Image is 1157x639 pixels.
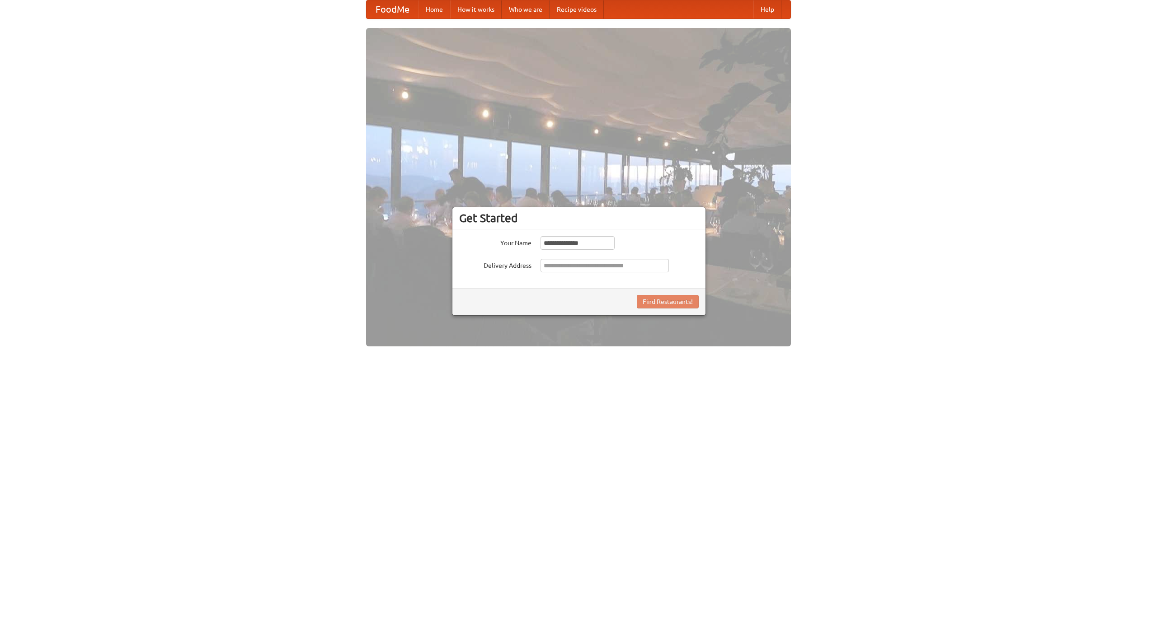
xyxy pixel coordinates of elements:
a: Recipe videos [550,0,604,19]
a: FoodMe [367,0,419,19]
button: Find Restaurants! [637,295,699,308]
label: Your Name [459,236,531,247]
a: Home [419,0,450,19]
a: How it works [450,0,502,19]
h3: Get Started [459,211,699,225]
label: Delivery Address [459,259,531,270]
a: Help [753,0,781,19]
a: Who we are [502,0,550,19]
